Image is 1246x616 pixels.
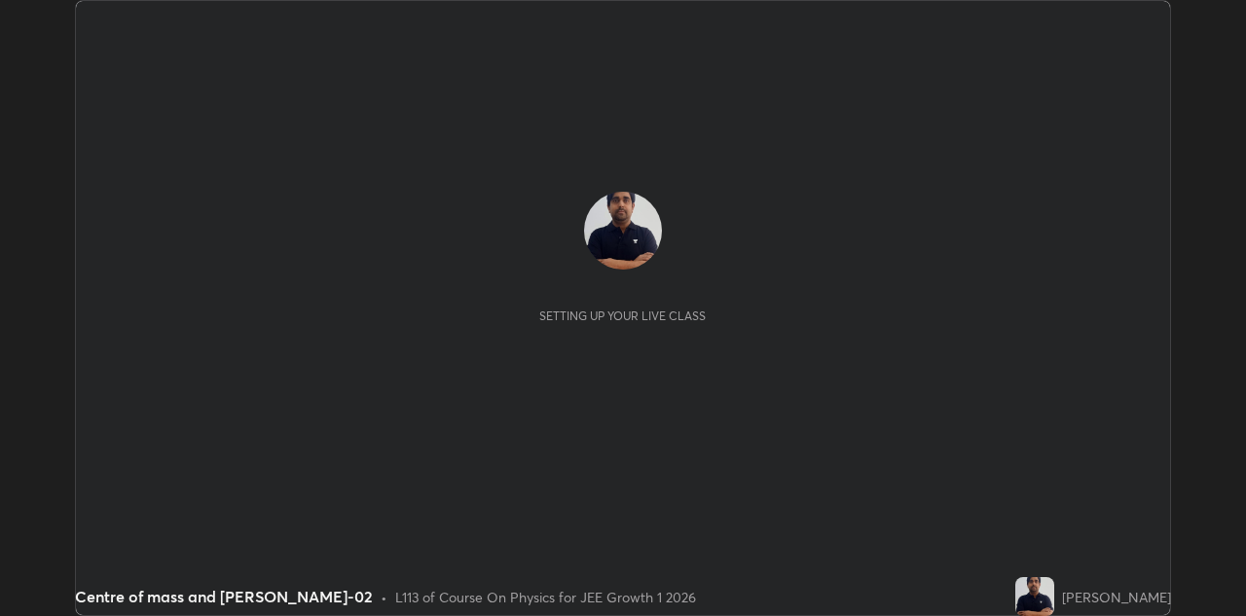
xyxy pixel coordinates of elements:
[584,192,662,270] img: 7ef12e9526204b6db105cf6f6d810fe9.jpg
[381,587,387,607] div: •
[1015,577,1054,616] img: 7ef12e9526204b6db105cf6f6d810fe9.jpg
[75,585,373,608] div: Centre of mass and [PERSON_NAME]-02
[539,308,706,323] div: Setting up your live class
[1062,587,1171,607] div: [PERSON_NAME]
[395,587,696,607] div: L113 of Course On Physics for JEE Growth 1 2026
